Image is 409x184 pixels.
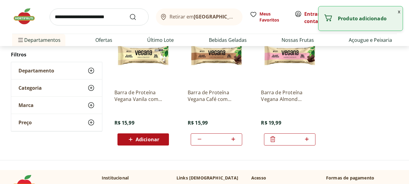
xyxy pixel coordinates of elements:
[251,175,266,181] p: Acesso
[11,114,102,131] button: Preço
[129,13,144,21] button: Submit Search
[114,89,172,102] a: Barra de Proteína Vegana Vanila com [PERSON_NAME] 70g
[194,13,296,20] b: [GEOGRAPHIC_DATA]/[GEOGRAPHIC_DATA]
[349,36,392,44] a: Açougue e Peixaria
[147,36,174,44] a: Último Lote
[282,36,314,44] a: Nossas Frutas
[395,6,403,17] button: Fechar notificação
[304,11,338,25] a: Criar conta
[338,15,398,22] p: Produto adicionado
[170,14,236,19] span: Retirar em
[11,49,102,61] h2: Filtros
[11,79,102,96] button: Categoria
[188,89,245,102] a: Barra de Proteína Vegana Café com Chocolate Hart's 70g
[95,36,112,44] a: Ofertas
[114,119,134,126] span: R$ 15,99
[117,133,169,146] button: Adicionar
[209,36,247,44] a: Bebidas Geladas
[12,7,42,25] img: Hortifruti
[259,11,287,23] span: Meus Favoritos
[326,175,397,181] p: Formas de pagamento
[156,8,242,25] button: Retirar em[GEOGRAPHIC_DATA]/[GEOGRAPHIC_DATA]
[250,11,287,23] a: Meus Favoritos
[188,27,245,84] img: Barra de Proteína Vegana Café com Chocolate Hart's 70g
[114,27,172,84] img: Barra de Proteína Vegana Vanila com Coco Hart's 70g
[18,68,54,74] span: Departamento
[261,119,281,126] span: R$ 19,99
[176,175,238,181] p: Links [DEMOGRAPHIC_DATA]
[188,119,208,126] span: R$ 15,99
[11,97,102,114] button: Marca
[17,33,61,47] span: Departamentos
[304,11,320,17] a: Entrar
[102,175,129,181] p: Institucional
[18,85,42,91] span: Categoria
[261,89,318,102] a: Barra de Proteína Vegana Almond Chocolat Hart's Natural 70g
[304,10,331,25] span: ou
[17,33,24,47] button: Menu
[11,62,102,79] button: Departamento
[261,27,318,84] img: Barra de Proteína Vegana Almond Chocolat Hart's Natural 70g
[50,8,149,25] input: search
[18,119,32,125] span: Preço
[136,137,159,142] span: Adicionar
[18,102,34,108] span: Marca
